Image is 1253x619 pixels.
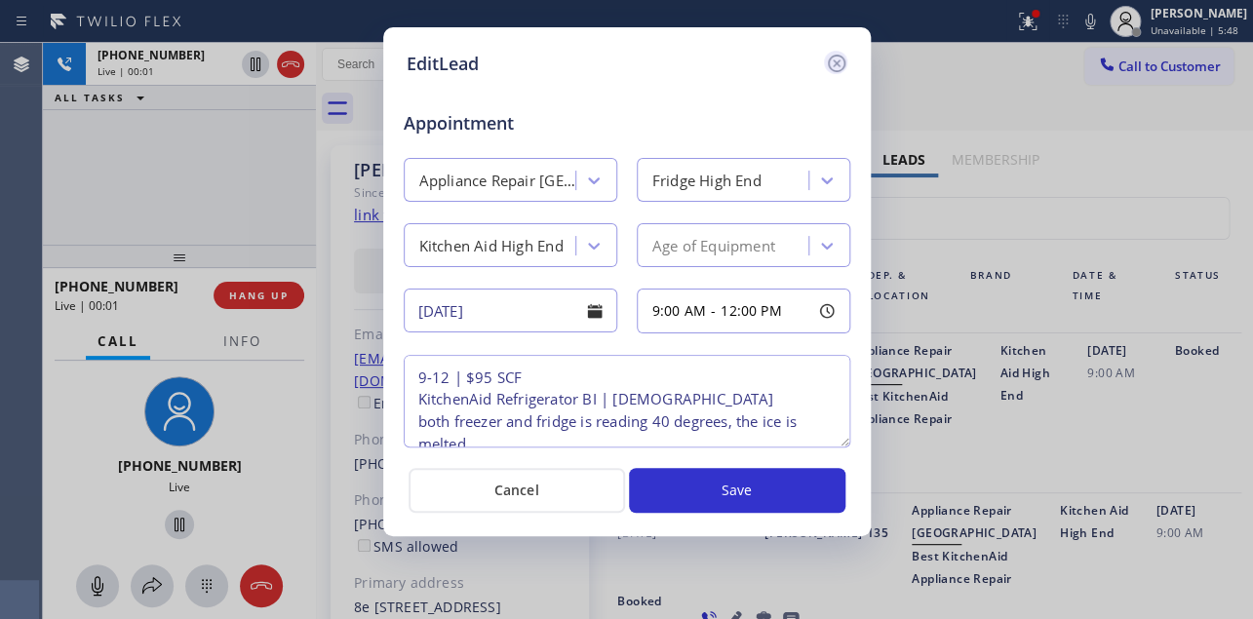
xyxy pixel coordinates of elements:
button: Save [629,468,845,513]
h5: EditLead [407,51,479,77]
div: Age of Equipment [652,235,775,257]
div: Appliance Repair [GEOGRAPHIC_DATA] [419,170,577,192]
textarea: 9-12 | $95 SCF KitchenAid Refrigerator BI | [DEMOGRAPHIC_DATA] both freezer and fridge is reading... [404,355,850,447]
span: 12:00 PM [721,301,782,320]
div: Kitchen Aid High End [419,235,564,257]
span: Appointment [404,110,550,136]
input: - choose date - [404,289,617,332]
button: Cancel [409,468,625,513]
div: Fridge High End [652,170,762,192]
span: 9:00 AM [652,301,706,320]
span: - [711,301,716,320]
